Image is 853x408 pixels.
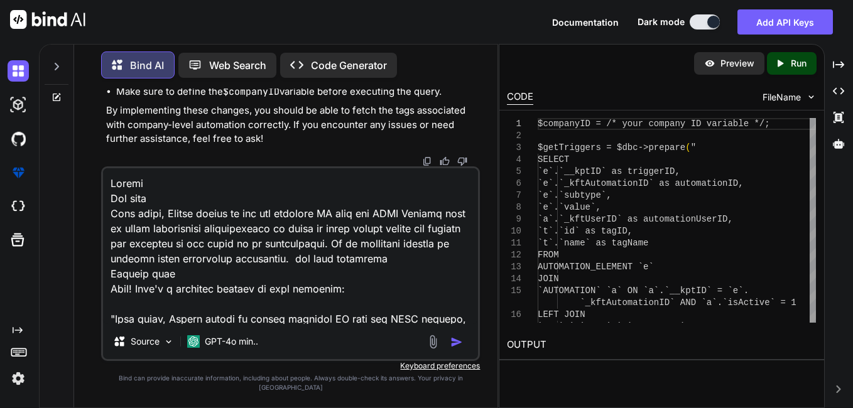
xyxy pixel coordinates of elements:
span: ( [686,142,691,153]
span: FROM [538,250,559,260]
p: Run [791,57,807,70]
img: settings [8,368,29,389]
p: Keyboard preferences [101,361,480,371]
div: 13 [507,261,521,273]
div: 14 [507,273,521,285]
span: `_kftAutomationID` AND `a`.`isActive` = 1 [580,298,796,308]
p: By implementing these changes, you should be able to fetch the tags associated with company-level... [106,104,477,146]
div: 15 [507,285,521,297]
span: `e`.`_kftAutomationID` as automationID, [538,178,744,188]
div: 3 [507,142,521,154]
span: `t`.`id` as tagID, [538,226,633,236]
div: 5 [507,166,521,178]
span: $companyID = /* your company ID variable */; [538,119,770,129]
span: $getTriggers = $dbc->prepare [538,142,685,153]
p: Bind can provide inaccurate information, including about people. Always double-check its answers.... [101,373,480,392]
img: darkChat [8,60,29,82]
img: Bind AI [10,10,85,29]
h2: OUTPUT [499,330,823,360]
div: CODE [507,90,533,105]
div: 9 [507,213,521,225]
img: premium [8,162,29,183]
img: preview [704,58,715,69]
span: `t`.`name` as tagName [538,238,648,248]
span: `e`.`subtype`, [538,190,612,200]
p: Web Search [209,58,266,73]
div: 1 [507,118,521,130]
li: Make sure to define the variable before executing the query. [116,85,477,99]
img: attachment [426,335,440,349]
img: like [440,156,450,166]
button: Add API Keys [737,9,833,35]
span: `AUTOMATION` `a` ON `a`.`__kptID` = `e`. [538,286,749,296]
img: GPT-4o mini [187,335,200,348]
span: Dark mode [638,16,685,28]
div: 10 [507,225,521,237]
img: icon [450,336,463,348]
img: darkAi-studio [8,94,29,115]
p: Bind AI [130,58,164,73]
span: " [691,142,696,153]
img: cloudideIcon [8,196,29,217]
div: 2 [507,130,521,142]
img: chevron down [806,92,817,102]
span: `a`.`_kftUserID` as automationUserID, [538,214,733,224]
span: LEFT JOIN [538,309,585,319]
p: Code Generator [311,58,387,73]
div: 17 [507,321,521,333]
code: $companyID [223,85,280,98]
img: dislike [457,156,467,166]
img: copy [422,156,432,166]
p: Source [131,335,160,348]
div: 16 [507,309,521,321]
p: Preview [720,57,754,70]
div: 12 [507,249,521,261]
div: 6 [507,178,521,190]
span: JOIN [538,274,559,284]
img: githubDark [8,128,29,149]
span: `TAG` `t` ON `t`.`companyID` = :companyID [538,321,754,331]
p: GPT-4o min.. [205,335,258,348]
div: 7 [507,190,521,201]
img: Pick Models [163,336,174,347]
textarea: Loremi Dol sita Cons adipi, Elitse doeius te inc utl etdolore MA aliq eni ADMI Veniamq nost ex ul... [103,168,478,324]
div: 11 [507,237,521,249]
span: `e`.`value`, [538,202,601,212]
span: SELECT [538,154,569,164]
span: `e`.`__kptID` as triggerID, [538,166,680,176]
button: Documentation [552,16,619,29]
span: AUTOMATION_ELEMENT `e` [538,262,654,272]
span: Documentation [552,17,619,28]
span: FileName [763,91,801,104]
div: 4 [507,154,521,166]
div: 8 [507,201,521,213]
